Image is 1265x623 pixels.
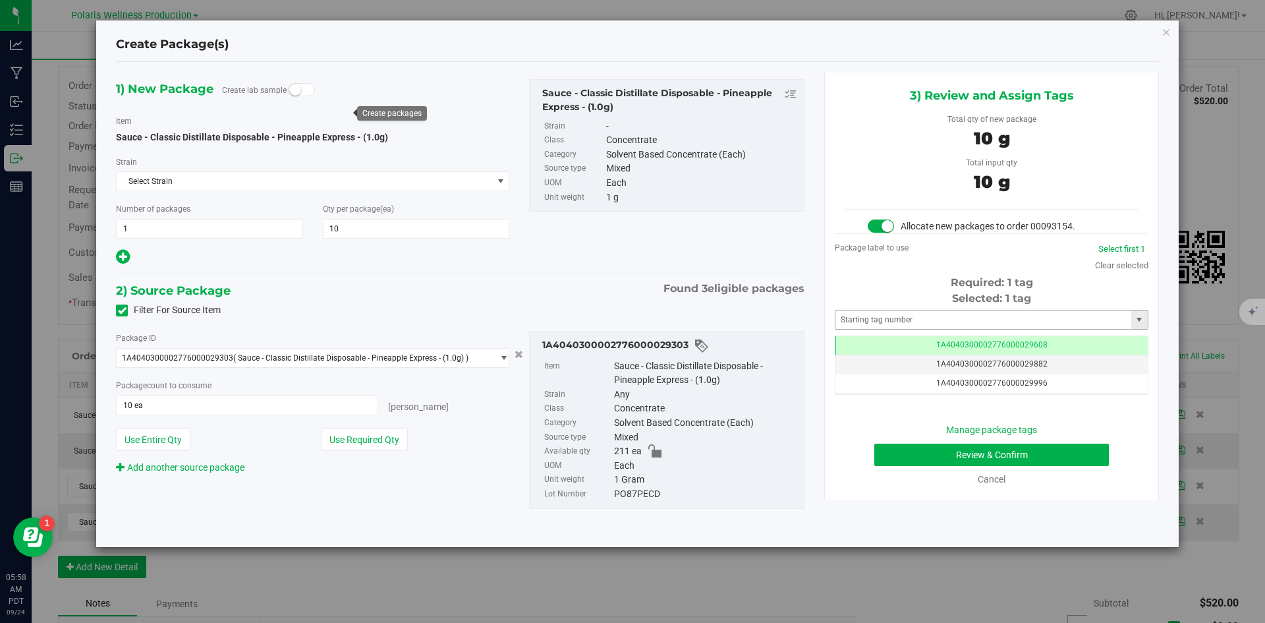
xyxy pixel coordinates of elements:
[147,381,167,390] span: count
[974,171,1010,193] span: 10 g
[122,353,233,363] span: 1A4040300002776000029303
[901,221,1075,231] span: Allocate new packages to order 00093154.
[116,254,130,264] span: Add new output
[606,162,797,176] div: Mixed
[542,338,797,354] div: 1A4040300002776000029303
[492,172,509,191] span: select
[116,334,156,343] span: Package ID
[544,430,611,445] label: Source type
[614,459,797,473] div: Each
[362,109,422,118] div: Create packages
[116,132,388,142] span: Sauce - Classic Distillate Disposable - Pineapple Express - (1.0g)
[116,381,211,390] span: Package to consume
[544,487,611,502] label: Lot Number
[13,518,53,557] iframe: Resource center
[388,401,449,412] span: [PERSON_NAME]
[544,191,604,205] label: Unit weight
[542,86,797,114] div: Sauce - Classic Distillate Disposable - Pineapple Express - (1.0g)
[835,243,909,252] span: Package label to use
[492,349,509,367] span: select
[116,429,190,451] button: Use Entire Qty
[946,425,1037,435] a: Manage package tags
[544,119,604,134] label: Strain
[544,148,604,162] label: Category
[614,473,797,487] div: 1 Gram
[978,474,1005,485] a: Cancel
[39,516,55,531] iframe: Resource center unread badge
[323,220,509,238] input: 10
[321,429,408,451] button: Use Required Qty
[614,416,797,430] div: Solvent Based Concentrate (Each)
[966,158,1017,167] span: Total input qty
[116,204,190,214] span: Number of packages
[614,388,797,402] div: Any
[951,276,1033,289] span: Required: 1 tag
[116,115,132,127] label: Item
[974,128,1010,149] span: 10 g
[544,473,611,487] label: Unit weight
[117,220,302,238] input: 1
[544,133,604,148] label: Class
[1098,244,1145,254] a: Select first 1
[544,176,604,191] label: UOM
[910,86,1074,105] span: 3) Review and Assign Tags
[606,148,797,162] div: Solvent Based Concentrate (Each)
[936,378,1048,388] span: 1A4040300002776000029996
[116,281,231,301] span: 2) Source Package
[614,444,642,459] span: 211 ea
[117,172,492,191] span: Select Strain
[544,162,604,176] label: Source type
[544,401,611,416] label: Class
[606,191,797,205] div: 1 g
[835,311,1131,329] input: Starting tag number
[936,359,1048,369] span: 1A4040300002776000029882
[606,176,797,191] div: Each
[874,444,1109,466] button: Review & Confirm
[614,487,797,502] div: PO87PECD
[1131,311,1148,329] span: select
[614,430,797,445] div: Mixed
[511,345,527,364] button: Cancel button
[233,353,468,363] span: ( Sauce - Classic Distillate Disposable - Pineapple Express - (1.0g) )
[1095,260,1148,270] a: Clear selected
[606,119,797,134] div: -
[614,401,797,416] div: Concentrate
[936,340,1048,349] span: 1A4040300002776000029608
[323,204,394,214] span: Qty per package
[116,79,213,99] span: 1) New Package
[116,156,137,168] label: Strain
[116,462,244,473] a: Add another source package
[544,416,611,430] label: Category
[614,359,797,388] div: Sauce - Classic Distillate Disposable - Pineapple Express - (1.0g)
[952,292,1031,305] span: Selected: 1 tag
[116,36,229,53] h4: Create Package(s)
[544,459,611,473] label: UOM
[663,281,804,297] span: Found eligible packages
[606,133,797,148] div: Concentrate
[702,282,708,295] span: 3
[544,388,611,402] label: Strain
[544,359,611,388] label: Item
[380,204,394,214] span: (ea)
[947,115,1036,124] span: Total qty of new package
[544,444,611,459] label: Available qty
[222,80,287,100] label: Create lab sample
[116,303,221,317] label: Filter For Source Item
[117,396,378,415] input: 10 ea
